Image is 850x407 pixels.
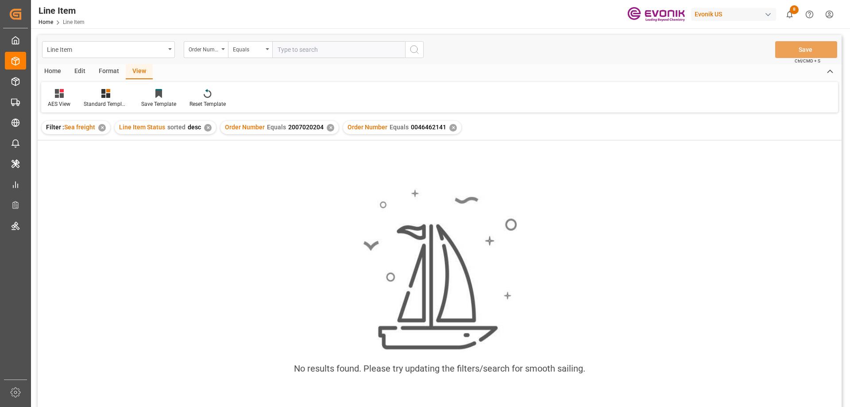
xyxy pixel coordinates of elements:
[390,124,409,131] span: Equals
[46,124,64,131] span: Filter :
[233,43,263,54] div: Equals
[189,100,226,108] div: Reset Template
[691,6,780,23] button: Evonik US
[405,41,424,58] button: search button
[98,124,106,132] div: ✕
[348,124,387,131] span: Order Number
[204,124,212,132] div: ✕
[119,124,165,131] span: Line Item Status
[225,124,265,131] span: Order Number
[627,7,685,22] img: Evonik-brand-mark-Deep-Purple-RGB.jpeg_1700498283.jpeg
[92,64,126,79] div: Format
[126,64,153,79] div: View
[691,8,776,21] div: Evonik US
[228,41,272,58] button: open menu
[64,124,95,131] span: Sea freight
[38,64,68,79] div: Home
[327,124,334,132] div: ✕
[48,100,70,108] div: AES View
[362,188,517,351] img: smooth_sailing.jpeg
[795,58,820,64] span: Ctrl/CMD + S
[267,124,286,131] span: Equals
[47,43,165,54] div: Line Item
[39,4,85,17] div: Line Item
[42,41,175,58] button: open menu
[188,124,201,131] span: desc
[790,5,799,14] span: 8
[184,41,228,58] button: open menu
[449,124,457,132] div: ✕
[411,124,446,131] span: 0046462141
[780,4,800,24] button: show 8 new notifications
[141,100,176,108] div: Save Template
[272,41,405,58] input: Type to search
[167,124,185,131] span: sorted
[189,43,219,54] div: Order Number
[288,124,324,131] span: 2007020204
[84,100,128,108] div: Standard Templates
[39,19,53,25] a: Home
[68,64,92,79] div: Edit
[800,4,819,24] button: Help Center
[294,362,585,375] div: No results found. Please try updating the filters/search for smooth sailing.
[775,41,837,58] button: Save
